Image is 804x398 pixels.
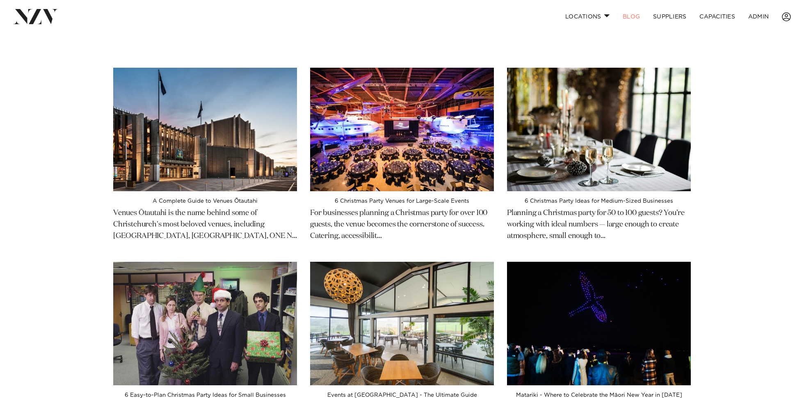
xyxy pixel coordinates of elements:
[507,68,691,191] img: 6 Christmas Party Ideas for Medium-Sized Businesses
[310,68,494,191] img: 6 Christmas Party Venues for Large-Scale Events
[559,8,616,25] a: Locations
[616,8,646,25] a: BLOG
[742,8,775,25] a: ADMIN
[113,68,297,252] a: A Complete Guide to Venues Ōtautahi A Complete Guide to Venues Ōtautahi Venues Ōtautahi is the na...
[113,262,297,385] img: 6 Easy-to-Plan Christmas Party Ideas for Small Businesses
[507,198,691,204] h4: 6 Christmas Party Ideas for Medium-Sized Businesses
[113,198,297,204] h4: A Complete Guide to Venues Ōtautahi
[310,262,494,385] img: Events at Wainui Golf Club - The Ultimate Guide
[507,68,691,252] a: 6 Christmas Party Ideas for Medium-Sized Businesses 6 Christmas Party Ideas for Medium-Sized Busi...
[310,198,494,204] h4: 6 Christmas Party Venues for Large-Scale Events
[693,8,742,25] a: Capacities
[113,204,297,242] p: Venues Ōtautahi is the name behind some of Christchurch's most beloved venues, including [GEOGRAP...
[13,9,58,24] img: nzv-logo.png
[310,204,494,242] p: For businesses planning a Christmas party for over 100 guests, the venue becomes the cornerstone ...
[646,8,693,25] a: SUPPLIERS
[113,68,297,191] img: A Complete Guide to Venues Ōtautahi
[507,262,691,385] img: Matariki - Where to Celebrate the Māori New Year in 2025
[310,68,494,252] a: 6 Christmas Party Venues for Large-Scale Events 6 Christmas Party Venues for Large-Scale Events F...
[507,204,691,242] p: Planning a Christmas party for 50 to 100 guests? You’re working with ideal numbers — large enough...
